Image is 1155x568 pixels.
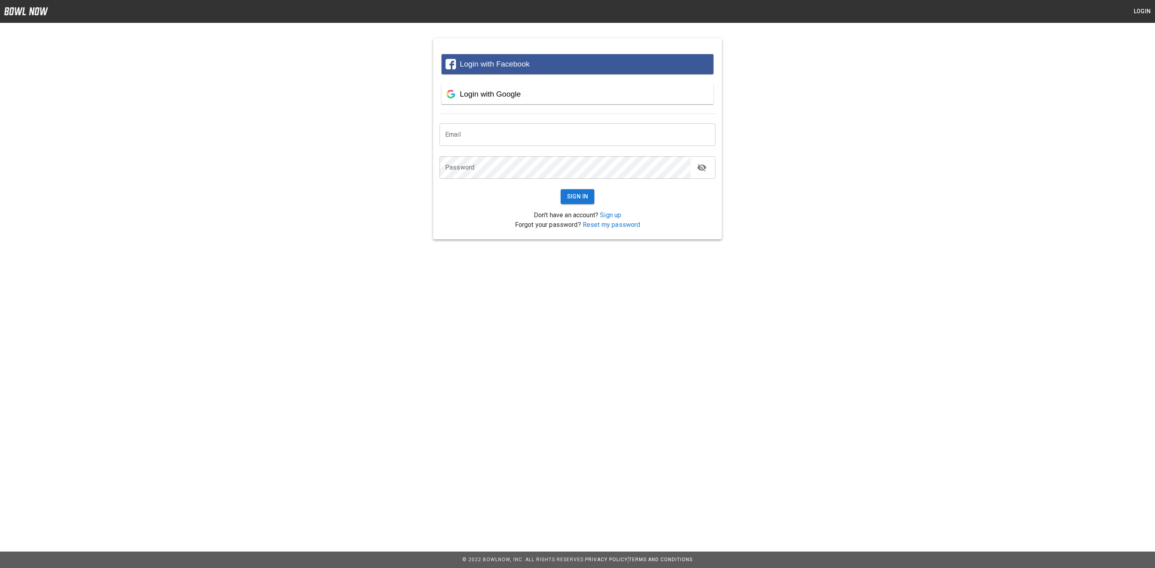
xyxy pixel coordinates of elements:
[460,60,529,68] span: Login with Facebook
[462,557,585,562] span: © 2022 BowlNow, Inc. All Rights Reserved.
[561,189,595,204] button: Sign In
[460,90,521,98] span: Login with Google
[583,221,640,228] a: Reset my password
[440,210,715,220] p: Don't have an account?
[442,84,713,104] button: Login with Google
[1129,4,1155,19] button: Login
[585,557,628,562] a: Privacy Policy
[440,220,715,230] p: Forgot your password?
[694,160,710,176] button: toggle password visibility
[442,54,713,74] button: Login with Facebook
[629,557,693,562] a: Terms and Conditions
[4,7,48,15] img: logo
[600,211,621,219] a: Sign up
